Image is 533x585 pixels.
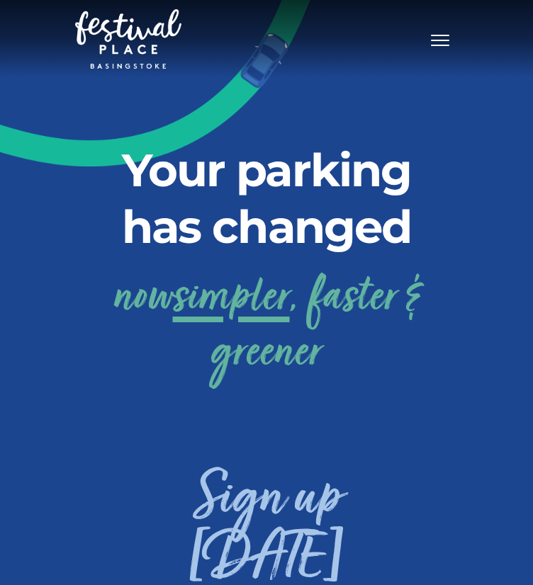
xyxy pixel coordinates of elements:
h2: Your parking has changed [86,142,447,255]
img: Festival Place Logo [75,9,181,69]
button: Toggle navigation [422,28,458,49]
a: nowsimpler, faster & greener [113,263,420,390]
span: simpler [173,263,290,334]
